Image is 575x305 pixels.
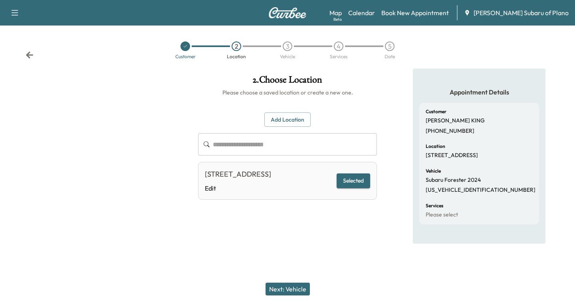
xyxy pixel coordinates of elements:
p: [PERSON_NAME] KING [426,117,485,124]
h5: Appointment Details [419,88,539,96]
p: [PHONE_NUMBER] [426,128,474,135]
span: [PERSON_NAME] Subaru of Plano [474,8,569,18]
div: Beta [333,16,342,22]
a: Book New Appointment [381,8,449,18]
div: 5 [385,41,395,51]
div: Services [330,54,347,59]
button: Selected [337,173,370,188]
div: Date [385,54,395,59]
a: Edit [205,183,271,193]
div: 4 [334,41,343,51]
div: Location [227,54,246,59]
a: MapBeta [329,8,342,18]
p: [US_VEHICLE_IDENTIFICATION_NUMBER] [426,187,535,194]
h6: Vehicle [426,169,441,173]
h6: Customer [426,109,446,114]
p: Please select [426,211,458,218]
a: Calendar [348,8,375,18]
div: 2 [232,41,241,51]
div: 3 [283,41,292,51]
div: [STREET_ADDRESS] [205,169,271,180]
h1: 2 . Choose Location [198,75,377,89]
h6: Services [426,203,443,208]
div: Customer [175,54,196,59]
h6: Location [426,144,445,149]
div: Back [26,51,34,59]
button: Next: Vehicle [266,283,310,295]
p: Subaru Forester 2024 [426,177,481,184]
img: Curbee Logo [268,7,307,18]
div: Vehicle [280,54,295,59]
p: [STREET_ADDRESS] [426,152,478,159]
button: Add Location [264,112,311,127]
h6: Please choose a saved location or create a new one. [198,89,377,96]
